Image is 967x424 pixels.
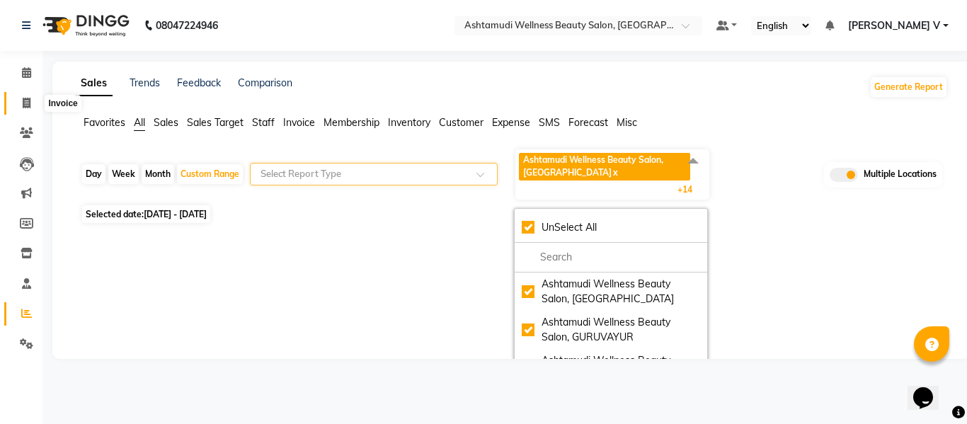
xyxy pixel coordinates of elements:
[238,76,292,89] a: Comparison
[848,18,940,33] span: [PERSON_NAME] V
[82,205,210,223] span: Selected date:
[522,277,700,306] div: Ashtamudi Wellness Beauty Salon, [GEOGRAPHIC_DATA]
[45,95,81,112] div: Invoice
[130,76,160,89] a: Trends
[388,116,430,129] span: Inventory
[871,77,946,97] button: Generate Report
[252,116,275,129] span: Staff
[142,164,174,184] div: Month
[177,76,221,89] a: Feedback
[522,353,700,383] div: Ashtamudi Wellness Beauty Salon, kazakoottam
[612,167,618,178] a: x
[492,116,530,129] span: Expense
[154,116,178,129] span: Sales
[439,116,483,129] span: Customer
[568,116,608,129] span: Forecast
[84,116,125,129] span: Favorites
[82,164,105,184] div: Day
[108,164,139,184] div: Week
[187,116,244,129] span: Sales Target
[522,315,700,345] div: Ashtamudi Wellness Beauty Salon, GURUVAYUR
[908,367,953,410] iframe: chat widget
[677,184,703,195] span: +14
[134,116,145,129] span: All
[36,6,133,45] img: logo
[522,220,700,235] div: UnSelect All
[617,116,637,129] span: Misc
[75,71,113,96] a: Sales
[523,154,663,178] span: Ashtamudi Wellness Beauty Salon, [GEOGRAPHIC_DATA]
[539,116,560,129] span: SMS
[156,6,218,45] b: 08047224946
[864,168,937,182] span: Multiple Locations
[177,164,243,184] div: Custom Range
[324,116,379,129] span: Membership
[283,116,315,129] span: Invoice
[522,250,700,265] input: multiselect-search
[144,209,207,219] span: [DATE] - [DATE]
